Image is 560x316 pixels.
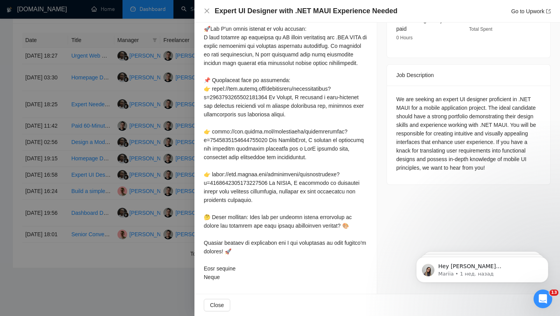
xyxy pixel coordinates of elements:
a: Go to Upworkexport [511,8,551,14]
button: Close [204,299,230,311]
span: Total Spent [469,26,492,32]
button: Close [204,8,210,14]
h4: Expert UI Designer with .NET MAUI Experience Needed [215,6,397,16]
span: Close [210,301,224,309]
span: export [546,9,551,14]
span: close [204,8,210,14]
div: We are seeking an expert UI designer proficient in .NET MAUI for a mobile application project. Th... [396,95,541,172]
div: Job Description [396,65,541,86]
iframe: Intercom live chat [534,290,552,308]
span: 13 [549,290,558,296]
span: 0 Hours [396,35,413,40]
iframe: Intercom notifications сообщение [404,241,560,295]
